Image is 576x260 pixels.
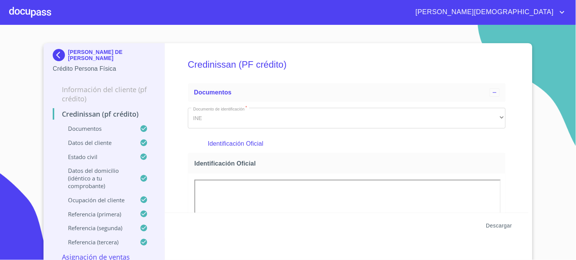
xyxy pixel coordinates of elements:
div: Documentos [188,83,506,102]
button: Descargar [483,219,515,233]
h5: Credinissan (PF crédito) [188,49,506,80]
button: account of current user [410,6,567,18]
div: INE [188,108,506,128]
p: Referencia (segunda) [53,224,140,232]
p: Datos del cliente [53,139,140,146]
img: Docupass spot blue [53,49,68,61]
p: Referencia (primera) [53,210,140,218]
p: Documentos [53,125,140,132]
p: [PERSON_NAME] DE [PERSON_NAME] [68,49,155,61]
p: Ocupación del Cliente [53,196,140,204]
p: Credinissan (PF crédito) [53,109,155,119]
div: [PERSON_NAME] DE [PERSON_NAME] [53,49,155,64]
span: Documentos [194,89,231,96]
span: Identificación Oficial [194,159,502,167]
span: [PERSON_NAME][DEMOGRAPHIC_DATA] [410,6,558,18]
p: Datos del domicilio (idéntico a tu comprobante) [53,167,140,190]
p: Crédito Persona Física [53,64,155,73]
span: Descargar [486,221,512,231]
p: Referencia (tercera) [53,238,140,246]
p: Identificación Oficial [208,139,485,148]
p: Información del cliente (PF crédito) [53,85,155,103]
p: Estado Civil [53,153,140,161]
